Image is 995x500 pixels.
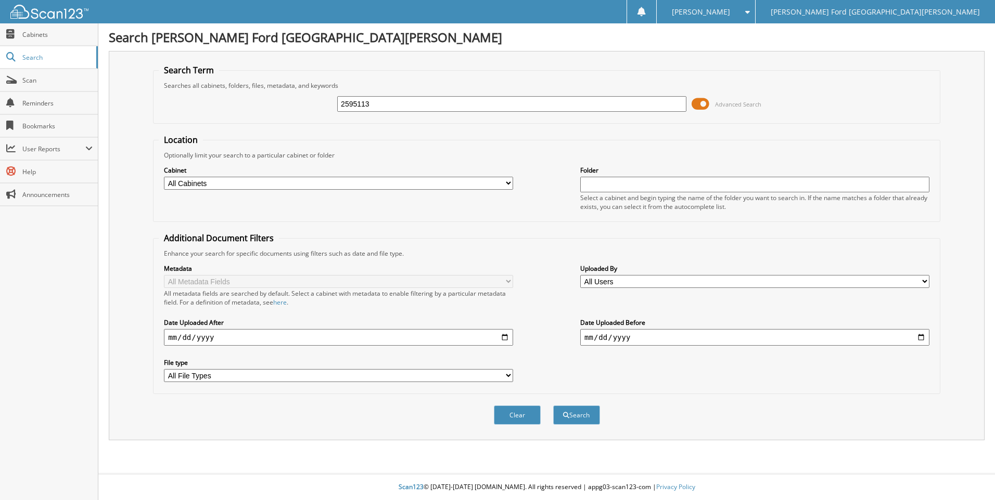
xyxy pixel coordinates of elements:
[656,482,695,491] a: Privacy Policy
[771,9,980,15] span: [PERSON_NAME] Ford [GEOGRAPHIC_DATA][PERSON_NAME]
[22,190,93,199] span: Announcements
[164,329,513,346] input: start
[22,167,93,176] span: Help
[159,249,935,258] div: Enhance your search for specific documents using filters such as date and file type.
[22,53,91,62] span: Search
[399,482,424,491] span: Scan123
[109,29,985,46] h1: Search [PERSON_NAME] Ford [GEOGRAPHIC_DATA][PERSON_NAME]
[494,405,541,425] button: Clear
[22,30,93,39] span: Cabinets
[672,9,730,15] span: [PERSON_NAME]
[580,166,929,175] label: Folder
[273,298,287,307] a: here
[164,318,513,327] label: Date Uploaded After
[580,318,929,327] label: Date Uploaded Before
[580,264,929,273] label: Uploaded By
[943,450,995,500] iframe: Chat Widget
[159,64,219,76] legend: Search Term
[159,232,279,244] legend: Additional Document Filters
[10,5,88,19] img: scan123-logo-white.svg
[22,122,93,130] span: Bookmarks
[22,99,93,108] span: Reminders
[164,166,513,175] label: Cabinet
[22,144,85,153] span: User Reports
[164,289,513,307] div: All metadata fields are searched by default. Select a cabinet with metadata to enable filtering b...
[22,76,93,85] span: Scan
[580,193,929,211] div: Select a cabinet and begin typing the name of the folder you want to search in. If the name match...
[98,475,995,500] div: © [DATE]-[DATE] [DOMAIN_NAME]. All rights reserved | appg03-scan123-com |
[159,81,935,90] div: Searches all cabinets, folders, files, metadata, and keywords
[553,405,600,425] button: Search
[715,100,761,108] span: Advanced Search
[164,358,513,367] label: File type
[159,151,935,160] div: Optionally limit your search to a particular cabinet or folder
[580,329,929,346] input: end
[164,264,513,273] label: Metadata
[159,134,203,146] legend: Location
